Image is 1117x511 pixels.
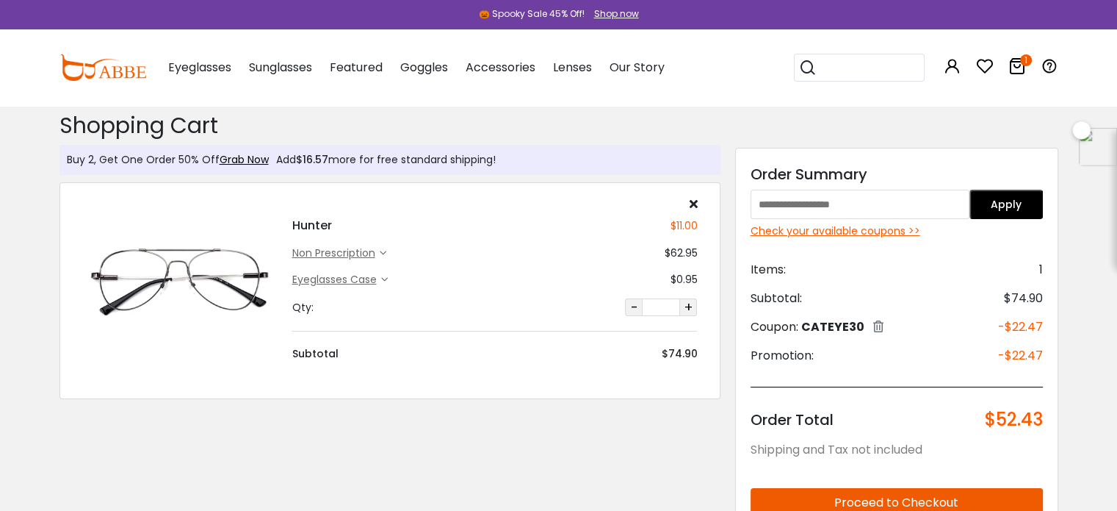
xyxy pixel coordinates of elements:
[751,410,834,430] span: Order Total
[292,217,331,235] h4: Hunter
[1004,290,1043,307] span: $74.90
[292,272,380,287] div: Eyeglasses Case
[670,218,697,234] div: $11.00
[466,59,535,76] span: Accessories
[292,246,379,261] div: non prescription
[664,246,697,261] div: $62.95
[670,272,697,287] div: $0.95
[82,231,278,329] img: Hunter
[969,190,1043,219] button: Apply
[801,318,864,335] span: CATEYE30
[998,318,1043,336] span: -$22.47
[1039,261,1043,279] span: 1
[553,59,592,76] span: Lenses
[751,163,1043,185] div: Order Summary
[751,290,802,307] span: Subtotal:
[400,59,448,76] span: Goggles
[330,59,383,76] span: Featured
[59,54,146,81] img: abbeglasses.com
[985,410,1043,430] span: $52.43
[249,59,312,76] span: Sunglasses
[168,59,231,76] span: Eyeglasses
[292,300,313,315] div: Qty:
[1020,54,1032,66] i: 1
[751,318,883,336] div: Coupon:
[269,152,496,168] div: Add more for free standard shipping!
[751,261,786,279] span: Items:
[679,299,697,316] button: +
[625,299,643,316] button: -
[292,346,338,362] div: Subtotal
[479,7,585,21] div: 🎃 Spooky Sale 45% Off!
[1008,60,1026,77] a: 1
[220,152,269,167] a: Grab Now
[594,7,639,21] div: Shop now
[751,347,814,365] span: Promotion:
[67,152,269,168] div: Buy 2, Get One Order 50% Off
[751,224,1043,239] div: Check your available coupons >>
[296,152,328,167] span: $16.57
[998,347,1043,365] span: -$22.47
[587,7,639,20] a: Shop now
[610,59,665,76] span: Our Story
[751,441,1043,459] div: Shipping and Tax not included
[59,112,720,139] h2: Shopping Cart
[661,346,697,362] div: $74.90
